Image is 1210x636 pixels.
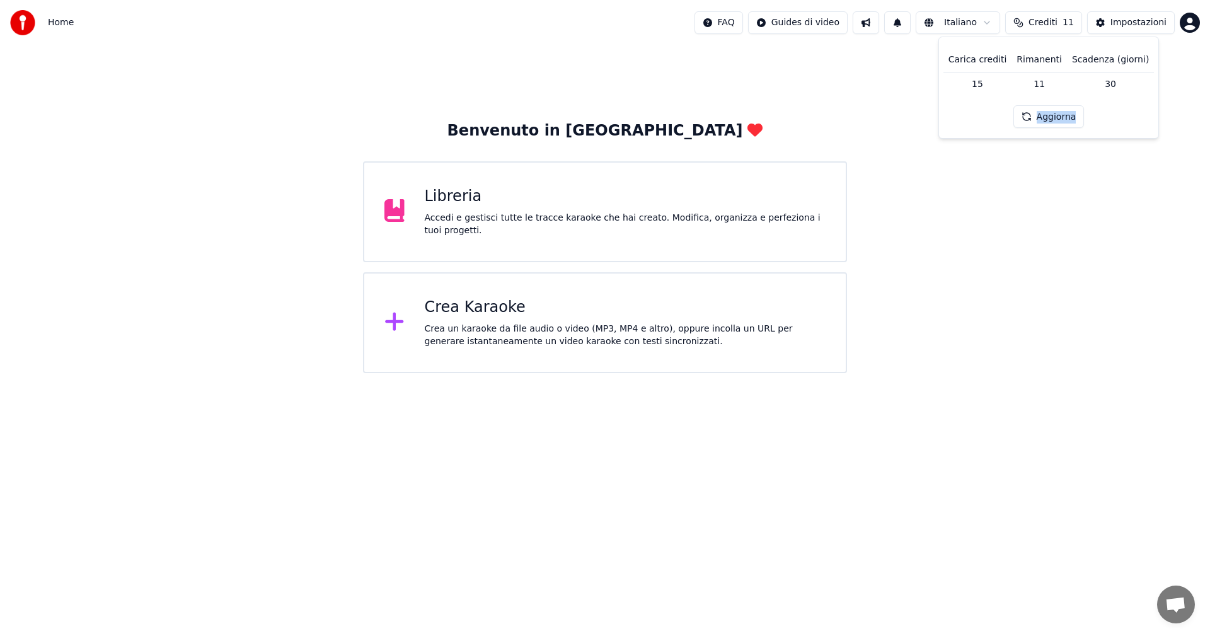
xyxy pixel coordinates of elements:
div: Benvenuto in [GEOGRAPHIC_DATA] [447,121,763,141]
div: Libreria [425,187,826,207]
th: Scadenza (giorni) [1067,47,1154,72]
td: 11 [1011,72,1067,95]
th: Rimanenti [1011,47,1067,72]
button: Aggiorna [1013,105,1085,128]
div: Impostazioni [1110,16,1167,29]
button: Crediti11 [1005,11,1082,34]
div: Accedi e gestisci tutte le tracce karaoke che hai creato. Modifica, organizza e perfeziona i tuoi... [425,212,826,237]
div: Crea un karaoke da file audio o video (MP3, MP4 e altro), oppure incolla un URL per generare ista... [425,323,826,348]
td: 30 [1067,72,1154,95]
button: FAQ [694,11,743,34]
button: Guides di video [748,11,848,34]
a: Aprire la chat [1157,586,1195,623]
span: Home [48,16,74,29]
span: 11 [1063,16,1074,29]
span: Crediti [1028,16,1057,29]
th: Carica crediti [943,47,1012,72]
td: 15 [943,72,1012,95]
img: youka [10,10,35,35]
nav: breadcrumb [48,16,74,29]
div: Crea Karaoke [425,298,826,318]
button: Impostazioni [1087,11,1175,34]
